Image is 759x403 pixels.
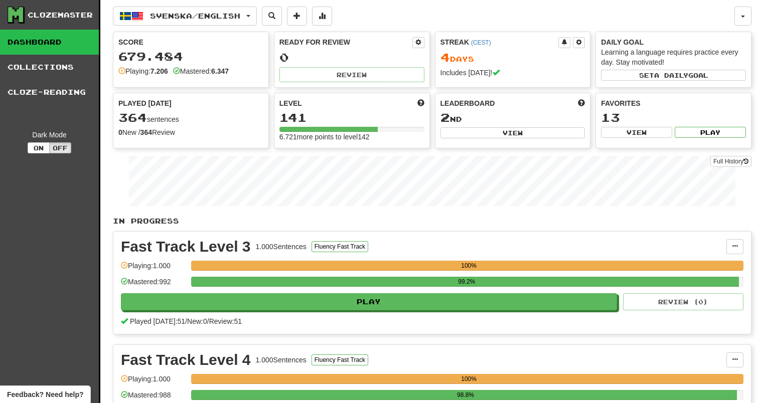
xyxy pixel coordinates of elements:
[113,7,257,26] button: Svenska/English
[440,111,585,124] div: nd
[121,261,186,277] div: Playing: 1.000
[601,47,746,67] div: Learning a language requires practice every day. Stay motivated!
[675,127,746,138] button: Play
[417,98,424,108] span: Score more points to level up
[118,37,263,47] div: Score
[185,317,187,325] span: /
[194,277,739,287] div: 99.2%
[440,127,585,138] button: View
[118,110,147,124] span: 364
[256,355,307,365] div: 1.000 Sentences
[211,67,229,75] strong: 6.347
[601,111,746,124] div: 13
[279,132,424,142] div: 6.721 more points to level 142
[118,66,168,76] div: Playing:
[28,10,93,20] div: Clozemaster
[49,142,71,153] button: Off
[118,50,263,63] div: 679.484
[150,12,240,20] span: Svenska / English
[440,37,559,47] div: Streak
[209,317,242,325] span: Review: 51
[262,7,282,26] button: Search sentences
[440,68,585,78] div: Includes [DATE]!
[623,293,743,310] button: Review (0)
[113,216,751,226] p: In Progress
[279,37,412,47] div: Ready for Review
[256,242,307,252] div: 1.000 Sentences
[8,130,91,140] div: Dark Mode
[207,317,209,325] span: /
[150,67,168,75] strong: 7.206
[287,7,307,26] button: Add sentence to collection
[130,317,185,325] span: Played [DATE]: 51
[194,261,743,271] div: 100%
[710,156,751,167] a: Full History
[601,70,746,81] button: Seta dailygoal
[312,241,368,252] button: Fluency Fast Track
[578,98,585,108] span: This week in points, UTC
[440,110,450,124] span: 2
[118,128,122,136] strong: 0
[279,67,424,82] button: Review
[601,127,672,138] button: View
[312,354,368,365] button: Fluency Fast Track
[279,111,424,124] div: 141
[173,66,229,76] div: Mastered:
[118,127,263,137] div: New / Review
[7,389,83,399] span: Open feedback widget
[440,50,450,64] span: 4
[312,7,332,26] button: More stats
[194,374,743,384] div: 100%
[440,51,585,64] div: Day s
[601,37,746,47] div: Daily Goal
[140,128,152,136] strong: 364
[118,111,263,124] div: sentences
[118,98,172,108] span: Played [DATE]
[440,98,495,108] span: Leaderboard
[471,39,491,46] a: (CEST)
[187,317,207,325] span: New: 0
[279,51,424,64] div: 0
[121,277,186,293] div: Mastered: 992
[194,390,737,400] div: 98.8%
[28,142,50,153] button: On
[654,72,688,79] span: a daily
[601,98,746,108] div: Favorites
[279,98,302,108] span: Level
[121,293,617,310] button: Play
[121,374,186,390] div: Playing: 1.000
[121,352,251,367] div: Fast Track Level 4
[121,239,251,254] div: Fast Track Level 3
